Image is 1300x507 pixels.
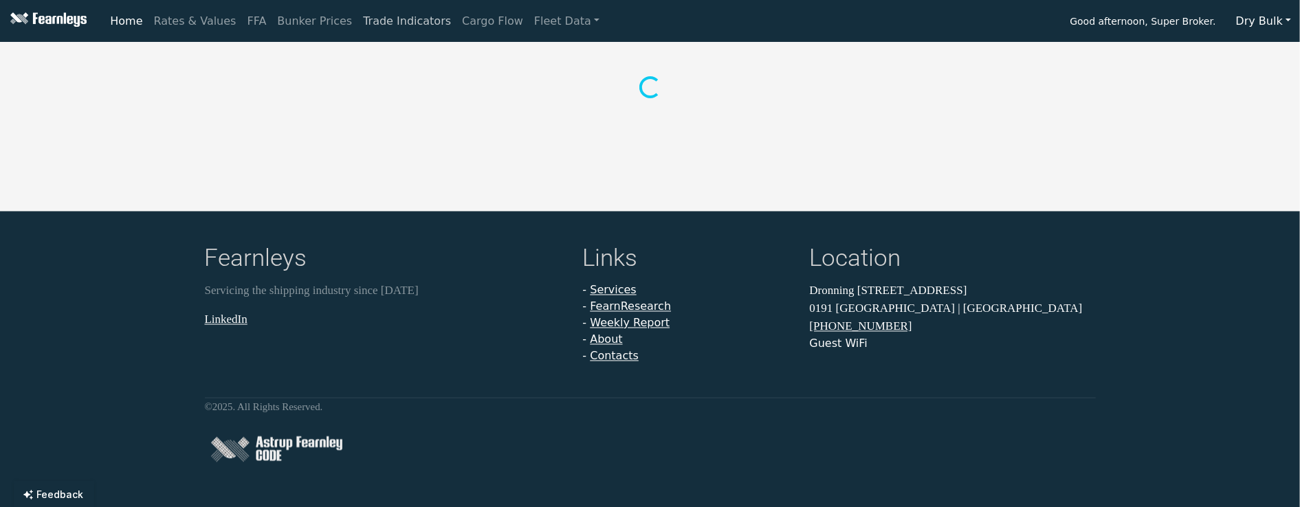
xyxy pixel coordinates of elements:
h4: Links [583,245,793,277]
h4: Fearnleys [205,245,566,277]
span: Good afternoon, Super Broker. [1070,11,1215,34]
a: About [590,333,622,346]
a: Contacts [590,350,639,363]
a: Home [104,8,148,35]
a: Bunker Prices [272,8,357,35]
a: Weekly Report [590,317,670,330]
p: Dronning [STREET_ADDRESS] [810,282,1096,300]
li: - [583,299,793,315]
a: Fleet Data [529,8,605,35]
a: [PHONE_NUMBER] [810,320,912,333]
li: - [583,315,793,332]
p: 0191 [GEOGRAPHIC_DATA] | [GEOGRAPHIC_DATA] [810,300,1096,317]
small: © 2025 . All Rights Reserved. [205,402,323,413]
a: Services [590,284,636,297]
a: Rates & Values [148,8,242,35]
li: - [583,282,793,299]
li: - [583,332,793,348]
button: Guest WiFi [810,336,868,352]
button: Dry Bulk [1227,8,1300,34]
a: Cargo Flow [456,8,529,35]
a: Trade Indicators [357,8,456,35]
h4: Location [810,245,1096,277]
p: Servicing the shipping industry since [DATE] [205,282,566,300]
a: LinkedIn [205,313,247,326]
a: FFA [242,8,272,35]
li: - [583,348,793,365]
img: Fearnleys Logo [7,12,87,30]
a: FearnResearch [590,300,671,313]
